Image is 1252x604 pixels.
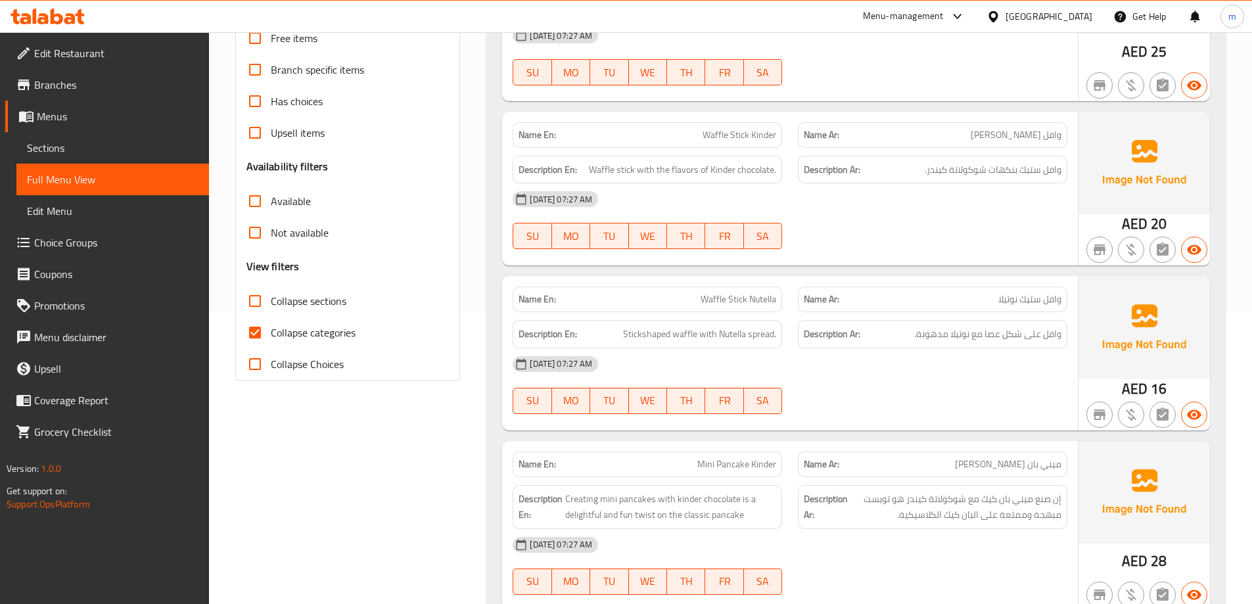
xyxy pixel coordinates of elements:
strong: Description Ar: [804,326,860,342]
strong: Description En: [519,162,577,178]
span: Coverage Report [34,392,198,408]
button: Available [1181,402,1207,428]
button: TH [667,388,705,414]
span: AED [1122,39,1148,64]
button: MO [552,59,590,85]
button: Available [1181,72,1207,99]
span: [DATE] 07:27 AM [524,358,597,370]
span: SA [749,572,777,591]
span: Branches [34,77,198,93]
button: FR [705,59,743,85]
a: Menu disclaimer [5,321,209,353]
button: WE [629,569,667,595]
button: FR [705,223,743,249]
button: Not branch specific item [1086,72,1113,99]
button: FR [705,388,743,414]
span: Edit Restaurant [34,45,198,61]
span: MO [557,227,585,246]
span: Free items [271,30,317,46]
span: TU [595,63,623,82]
button: Not has choices [1149,72,1176,99]
span: Version: [7,460,39,477]
button: SA [744,569,782,595]
span: Has choices [271,93,323,109]
button: SA [744,59,782,85]
span: Branch specific items [271,62,364,78]
button: SU [513,223,551,249]
span: وافل على شكل عصا مع نوتيلا مدهونة. [914,326,1061,342]
span: TH [672,572,700,591]
span: SU [519,227,546,246]
a: Coverage Report [5,384,209,416]
button: TH [667,223,705,249]
strong: Description Ar: [804,491,848,523]
span: Waffle Stick Nutella [701,292,776,306]
span: Menu disclaimer [34,329,198,345]
button: Purchased item [1118,402,1144,428]
span: Get support on: [7,482,67,499]
span: MO [557,572,585,591]
button: SU [513,569,551,595]
span: AED [1122,211,1148,237]
button: Purchased item [1118,237,1144,263]
span: Grocery Checklist [34,424,198,440]
span: ميني بان [PERSON_NAME] [955,457,1061,471]
button: MO [552,569,590,595]
strong: Description Ar: [804,162,860,178]
strong: Name Ar: [804,292,839,306]
span: TH [672,227,700,246]
button: TU [590,59,628,85]
span: SU [519,572,546,591]
button: SU [513,388,551,414]
button: WE [629,388,667,414]
span: Not available [271,225,329,241]
strong: Name En: [519,292,556,306]
button: WE [629,223,667,249]
button: Not has choices [1149,237,1176,263]
span: Waffle stick with the flavors of Kinder chocolate. [589,162,776,178]
img: Ae5nvW7+0k+MAAAAAElFTkSuQmCC [1078,276,1210,379]
button: TU [590,388,628,414]
strong: Name Ar: [804,457,839,471]
button: TU [590,223,628,249]
span: FR [710,227,738,246]
span: وافل ستيك بنكهات شوكولاتة كيندر. [925,162,1061,178]
span: FR [710,572,738,591]
span: WE [634,63,662,82]
span: TU [595,227,623,246]
span: TH [672,63,700,82]
span: Sections [27,140,198,156]
a: Full Menu View [16,164,209,195]
span: 28 [1151,548,1167,574]
span: SA [749,391,777,410]
a: Sections [16,132,209,164]
span: Promotions [34,298,198,314]
span: AED [1122,548,1148,574]
button: TH [667,59,705,85]
span: Full Menu View [27,172,198,187]
button: MO [552,388,590,414]
span: TH [672,391,700,410]
span: m [1228,9,1236,24]
div: [GEOGRAPHIC_DATA] [1006,9,1092,24]
button: SA [744,223,782,249]
button: WE [629,59,667,85]
button: SA [744,388,782,414]
span: SA [749,63,777,82]
a: Upsell [5,353,209,384]
button: FR [705,569,743,595]
span: 20 [1151,211,1167,237]
span: Collapse Choices [271,356,344,372]
span: Upsell [34,361,198,377]
span: SU [519,63,546,82]
span: Upsell items [271,125,325,141]
a: Branches [5,69,209,101]
button: Not branch specific item [1086,237,1113,263]
span: وافل ستيك نوتيلا [998,292,1061,306]
span: FR [710,391,738,410]
a: Support.OpsPlatform [7,496,90,513]
a: Promotions [5,290,209,321]
span: AED [1122,376,1148,402]
strong: Name Ar: [804,128,839,142]
a: Grocery Checklist [5,416,209,448]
